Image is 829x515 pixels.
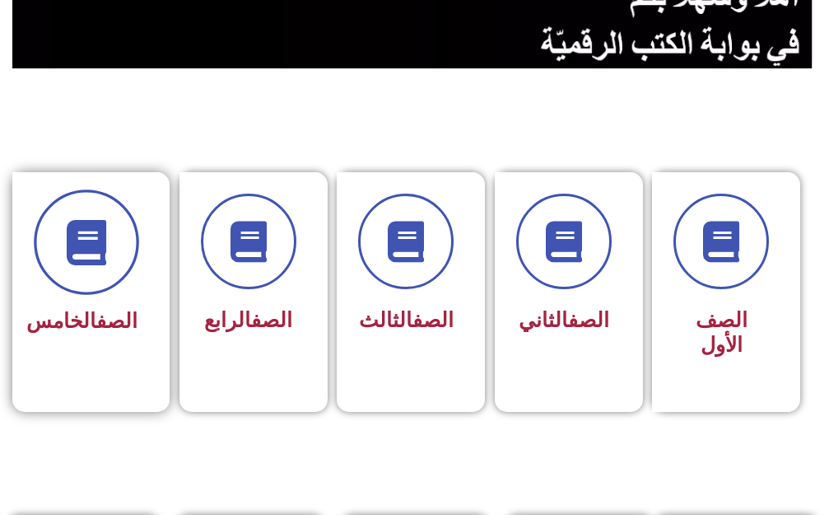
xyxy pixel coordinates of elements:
[359,308,454,332] span: الثالث
[204,308,292,332] span: الرابع
[251,308,292,332] a: الصف
[412,308,454,332] a: الصف
[519,308,609,332] span: الثاني
[568,308,609,332] a: الصف
[696,308,747,357] span: الصف الأول
[96,309,137,333] a: الصف
[26,309,137,333] span: الخامس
